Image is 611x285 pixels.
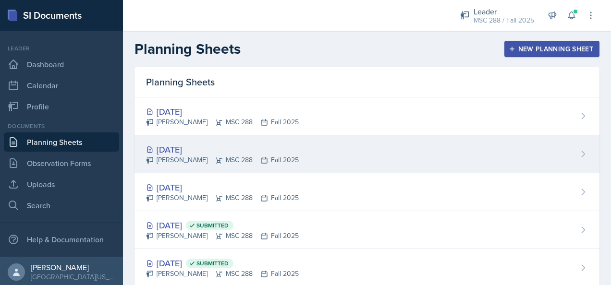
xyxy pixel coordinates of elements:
div: [DATE] [146,105,299,118]
a: [DATE] [PERSON_NAME]MSC 288Fall 2025 [134,173,599,211]
a: Dashboard [4,55,119,74]
button: New Planning Sheet [504,41,599,57]
div: [PERSON_NAME] [31,262,115,272]
div: [PERSON_NAME] MSC 288 Fall 2025 [146,231,299,241]
div: [DATE] [146,219,299,232]
a: Profile [4,97,119,116]
div: Leader [4,44,119,53]
div: [PERSON_NAME] MSC 288 Fall 2025 [146,193,299,203]
a: Calendar [4,76,119,95]
span: Submitted [196,222,229,229]
span: Submitted [196,260,229,267]
div: [GEOGRAPHIC_DATA][US_STATE] in [GEOGRAPHIC_DATA] [31,272,115,282]
div: MSC 288 / Fall 2025 [474,15,534,25]
a: [DATE] Submitted [PERSON_NAME]MSC 288Fall 2025 [134,211,599,249]
div: [PERSON_NAME] MSC 288 Fall 2025 [146,117,299,127]
a: Uploads [4,175,119,194]
div: New Planning Sheet [511,45,593,53]
div: Help & Documentation [4,230,119,249]
a: [DATE] [PERSON_NAME]MSC 288Fall 2025 [134,97,599,135]
a: Planning Sheets [4,132,119,152]
div: [DATE] [146,143,299,156]
div: [PERSON_NAME] MSC 288 Fall 2025 [146,155,299,165]
a: Search [4,196,119,215]
h2: Planning Sheets [134,40,241,58]
div: Planning Sheets [134,67,599,97]
div: [DATE] [146,257,299,270]
a: [DATE] [PERSON_NAME]MSC 288Fall 2025 [134,135,599,173]
a: Observation Forms [4,154,119,173]
div: [DATE] [146,181,299,194]
div: Leader [474,6,534,17]
div: [PERSON_NAME] MSC 288 Fall 2025 [146,269,299,279]
div: Documents [4,122,119,131]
